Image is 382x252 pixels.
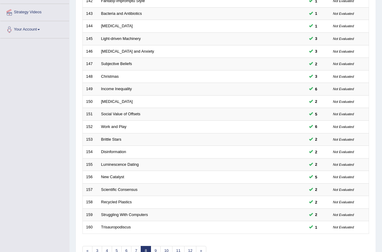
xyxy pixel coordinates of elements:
[313,161,320,168] span: You can still take this question
[83,7,98,20] td: 143
[313,10,320,17] span: You can still take this question
[83,58,98,70] td: 147
[101,11,142,16] a: Bacteria and Antibiotics
[333,112,354,116] small: Not Evaluated
[83,95,98,108] td: 150
[333,100,354,103] small: Not Evaluated
[313,186,320,193] span: You can still take this question
[313,199,320,205] span: You can still take this question
[101,124,127,129] a: Work and Play
[333,150,354,154] small: Not Evaluated
[333,87,354,91] small: Not Evaluated
[333,24,354,28] small: Not Evaluated
[313,35,320,42] span: You can still take this question
[101,24,133,28] a: [MEDICAL_DATA]
[83,83,98,96] td: 149
[101,61,132,66] a: Subjective Beliefs
[313,224,320,231] span: You can still take this question
[83,108,98,121] td: 151
[101,212,148,217] a: Struggling With Computers
[101,175,124,179] a: New Catalyst
[83,120,98,133] td: 152
[313,98,320,105] span: You can still take this question
[313,73,320,80] span: You can still take this question
[101,200,132,204] a: Recycled Plastics
[83,158,98,171] td: 155
[333,225,354,229] small: Not Evaluated
[333,188,354,191] small: Not Evaluated
[333,213,354,217] small: Not Evaluated
[101,112,140,116] a: Social Value of Offsets
[83,45,98,58] td: 146
[101,36,141,41] a: Light-driven Machinery
[83,221,98,234] td: 160
[333,37,354,41] small: Not Evaluated
[333,125,354,129] small: Not Evaluated
[101,137,121,142] a: Brittle Stars
[313,86,320,92] span: You can still take this question
[101,74,119,79] a: Christmas
[333,50,354,53] small: Not Evaluated
[333,62,354,66] small: Not Evaluated
[101,149,126,154] a: Disinformation
[333,175,354,179] small: Not Evaluated
[313,23,320,29] span: You can still take this question
[83,183,98,196] td: 157
[83,171,98,184] td: 156
[313,48,320,54] span: You can still take this question
[101,87,132,91] a: Income Inequality
[0,4,69,19] a: Strategy Videos
[101,225,131,229] a: Trisauropodiscus
[101,49,154,54] a: [MEDICAL_DATA] and Anxiety
[83,20,98,33] td: 144
[101,187,138,192] a: Scientific Consensus
[313,211,320,218] span: You can still take this question
[333,200,354,204] small: Not Evaluated
[313,61,320,67] span: You can still take this question
[313,111,320,117] span: You can still take this question
[333,12,354,15] small: Not Evaluated
[313,149,320,155] span: You can still take this question
[101,162,139,167] a: Luminescence Dating
[333,138,354,141] small: Not Evaluated
[83,146,98,159] td: 154
[333,75,354,78] small: Not Evaluated
[83,208,98,221] td: 159
[0,21,69,36] a: Your Account
[101,99,133,104] a: [MEDICAL_DATA]
[83,196,98,209] td: 158
[313,136,320,142] span: You can still take this question
[333,163,354,166] small: Not Evaluated
[83,70,98,83] td: 148
[313,174,320,180] span: You can still take this question
[313,123,320,130] span: You can still take this question
[83,133,98,146] td: 153
[83,33,98,45] td: 145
